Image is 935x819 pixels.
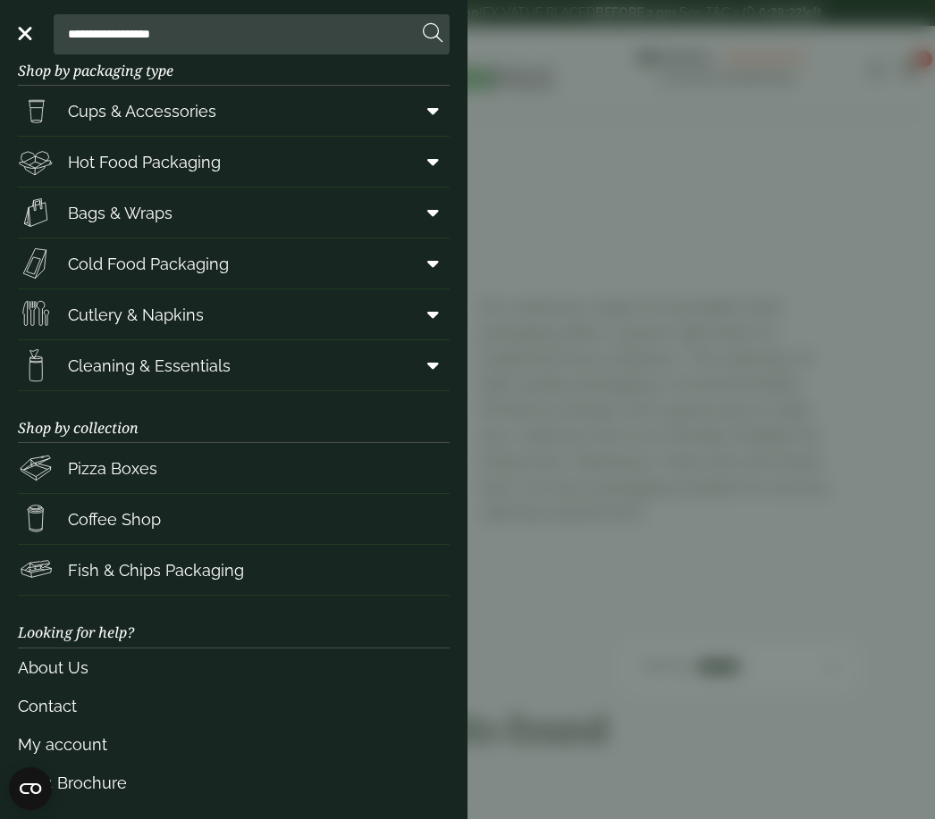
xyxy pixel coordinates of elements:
span: Bags & Wraps [68,201,173,225]
img: HotDrink_paperCup.svg [18,501,54,537]
a: Cleaning & Essentials [18,340,450,390]
span: Coffee Shop [68,507,161,531]
span: Fish & Chips Packaging [68,558,244,582]
button: Open CMP widget [9,767,52,810]
img: Paper_carriers.svg [18,195,54,230]
a: Contact [18,687,450,725]
a: Pizza Boxes [18,443,450,493]
span: Cold Food Packaging [68,252,229,276]
img: Cutlery.svg [18,297,54,332]
a: Cutlery & Napkins [18,289,450,339]
a: My account [18,725,450,764]
a: Cold Food Packaging [18,238,450,288]
img: Sandwich_box.svg [18,246,54,281]
span: Cups & Accessories [68,99,216,123]
span: Cleaning & Essentials [68,354,231,378]
a: Hot Food Packaging [18,137,450,187]
img: open-wipe.svg [18,347,54,383]
img: Deli_box.svg [18,144,54,180]
a: Coffee Shop [18,494,450,544]
span: Hot Food Packaging [68,150,221,174]
img: Pizza_boxes.svg [18,450,54,486]
img: FishNchip_box.svg [18,552,54,588]
a: About Us [18,648,450,687]
img: PintNhalf_cup.svg [18,93,54,129]
h3: Looking for help? [18,596,450,648]
span: Pizza Boxes [68,456,157,481]
a: Fish & Chips Packaging [18,545,450,595]
a: Cups & Accessories [18,86,450,136]
a: 2024 Brochure [18,764,450,802]
h3: Shop by collection [18,391,450,443]
span: Cutlery & Napkins [68,303,204,327]
a: Bags & Wraps [18,188,450,238]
